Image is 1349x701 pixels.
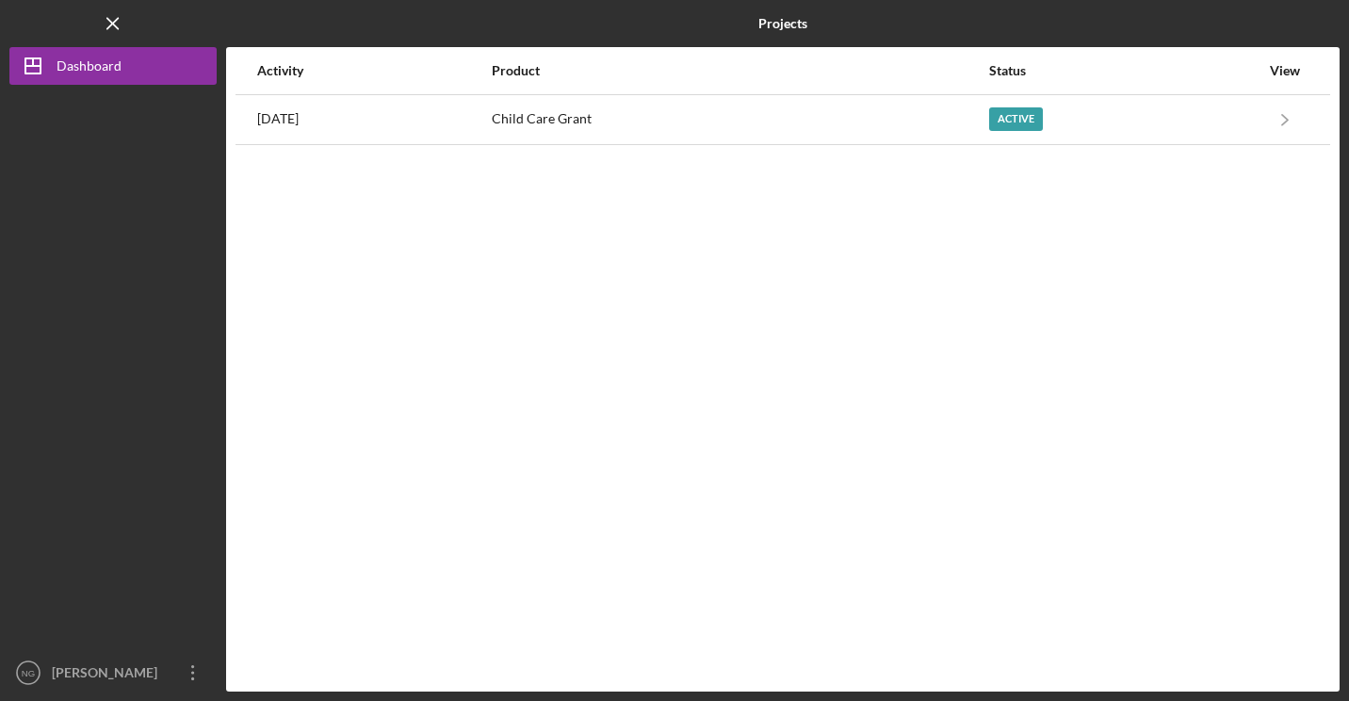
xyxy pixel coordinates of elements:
[257,111,299,126] time: 2025-05-20 21:59
[22,668,35,678] text: NG
[492,96,987,143] div: Child Care Grant
[9,654,217,692] button: NG[PERSON_NAME]
[57,47,122,90] div: Dashboard
[9,47,217,85] button: Dashboard
[758,16,807,31] b: Projects
[989,107,1043,131] div: Active
[47,654,170,696] div: [PERSON_NAME]
[989,63,1260,78] div: Status
[492,63,987,78] div: Product
[257,63,490,78] div: Activity
[1261,63,1308,78] div: View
